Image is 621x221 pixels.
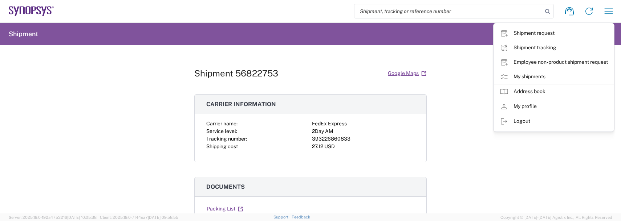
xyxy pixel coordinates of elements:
a: Support [273,215,292,219]
a: My profile [494,99,614,114]
div: 2Day AM [312,128,415,135]
a: Shipment tracking [494,41,614,55]
span: Copyright © [DATE]-[DATE] Agistix Inc., All Rights Reserved [500,214,612,221]
span: Service level: [206,128,237,134]
a: Employee non-product shipment request [494,55,614,70]
a: Address book [494,84,614,99]
input: Shipment, tracking or reference number [354,4,543,18]
span: Server: 2025.19.0-192a4753216 [9,215,97,220]
span: Shipping cost [206,143,238,149]
h1: Shipment 56822753 [194,68,278,79]
span: Carrier information [206,101,276,108]
span: [DATE] 09:58:55 [148,215,178,220]
a: My shipments [494,70,614,84]
span: Client: 2025.19.0-7f44ea7 [100,215,178,220]
div: 27.12 USD [312,143,415,150]
div: FedEx Express [312,120,415,128]
span: Tracking number: [206,136,247,142]
span: Carrier name: [206,121,238,126]
a: Feedback [292,215,310,219]
div: 393226860833 [312,135,415,143]
a: Logout [494,114,614,129]
span: Documents [206,183,245,190]
a: Shipment request [494,26,614,41]
a: Packing List [206,203,243,215]
span: [DATE] 10:05:38 [67,215,97,220]
h2: Shipment [9,30,38,38]
a: Google Maps [387,67,427,80]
